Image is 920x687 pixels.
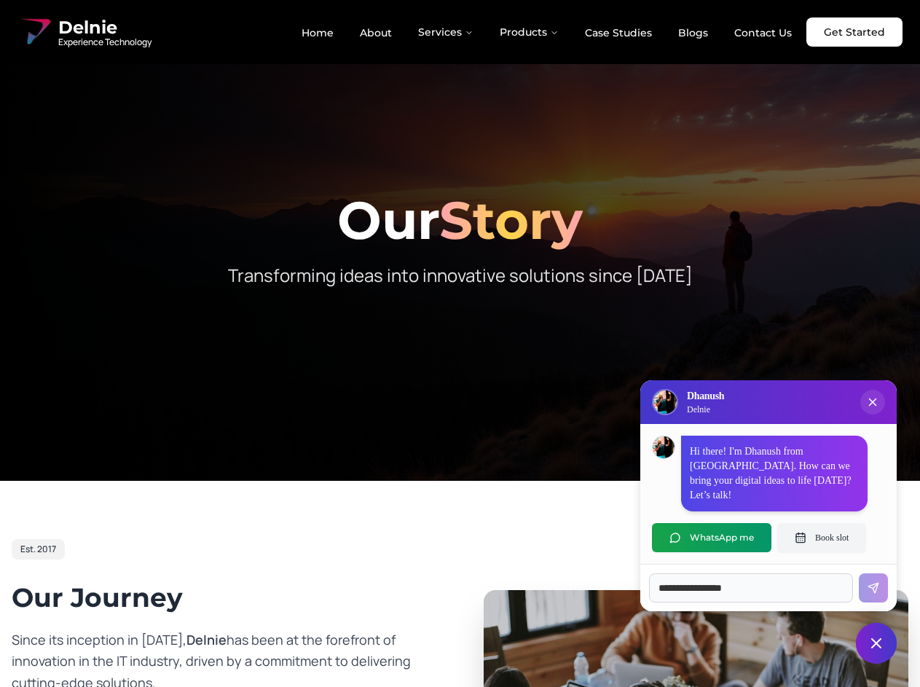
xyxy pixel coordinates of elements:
a: Blogs [667,20,720,45]
a: Contact Us [723,20,803,45]
h2: Our Journey [12,583,437,612]
button: WhatsApp me [652,523,771,552]
a: Case Studies [573,20,664,45]
a: About [348,20,404,45]
h3: Dhanush [687,389,724,404]
a: Home [290,20,345,45]
img: Delnie Logo [17,15,52,50]
h1: Our [12,194,908,246]
p: Hi there! I'm Dhanush from [GEOGRAPHIC_DATA]. How can we bring your digital ideas to life [DATE]?... [690,444,859,503]
span: Story [439,188,583,252]
img: Dhanush [653,436,675,458]
button: Services [406,17,485,47]
button: Book slot [777,523,866,552]
button: Close chat popup [860,390,885,415]
button: Products [488,17,570,47]
a: Delnie Logo Full [17,15,152,50]
img: Delnie Logo [653,390,677,414]
p: Transforming ideas into innovative solutions since [DATE] [181,264,740,287]
nav: Main [290,17,803,47]
span: Experience Technology [58,36,152,48]
span: Delnie [58,16,152,39]
span: Delnie [186,631,227,648]
p: Delnie [687,404,724,415]
span: Est. 2017 [20,543,56,555]
a: Get Started [806,17,903,47]
button: Close chat [856,623,897,664]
